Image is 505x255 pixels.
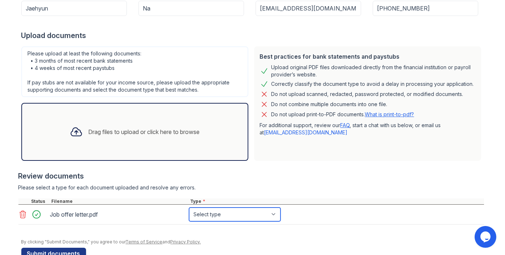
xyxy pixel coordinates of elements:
[21,46,248,97] div: Please upload at least the following documents: • 3 months of most recent bank statements • 4 wee...
[18,171,484,181] div: Review documents
[189,198,484,204] div: Type
[365,111,414,117] a: What is print-to-pdf?
[18,184,484,191] div: Please select a type for each document uploaded and resolve any errors.
[264,129,348,135] a: [EMAIL_ADDRESS][DOMAIN_NAME]
[30,198,50,204] div: Status
[341,122,350,128] a: FAQ
[21,30,484,41] div: Upload documents
[89,128,200,136] div: Drag files to upload or click here to browse
[260,122,475,136] p: For additional support, review our , start a chat with us below, or email us at
[271,80,474,88] div: Correctly classify the document type to avoid a delay in processing your application.
[271,64,475,78] div: Upload original PDF files downloaded directly from the financial institution or payroll provider’...
[50,198,189,204] div: Filename
[271,90,463,99] div: Do not upload scanned, redacted, password protected, or modified documents.
[271,111,414,118] p: Do not upload print-to-PDF documents.
[171,239,201,244] a: Privacy Policy.
[21,239,484,245] div: By clicking "Submit Documents," you agree to our and
[475,226,498,248] iframe: chat widget
[260,52,475,61] div: Best practices for bank statements and paystubs
[126,239,163,244] a: Terms of Service
[271,100,388,109] div: Do not combine multiple documents into one file.
[50,209,186,220] div: Job offer letter.pdf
